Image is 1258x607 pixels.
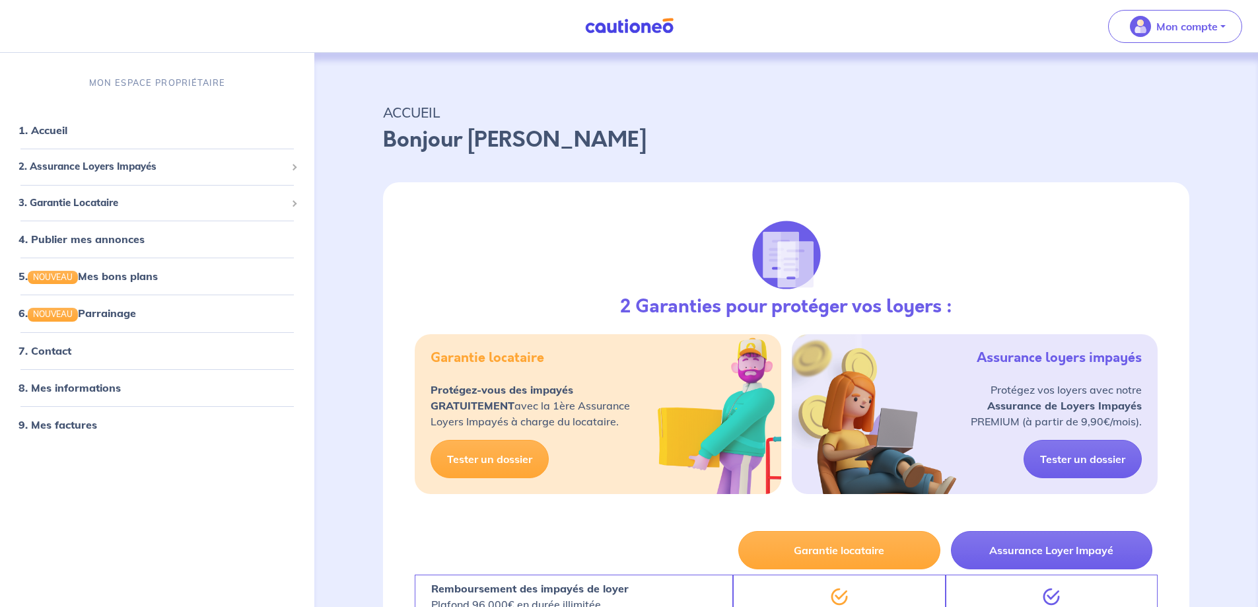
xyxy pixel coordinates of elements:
[18,269,158,283] a: 5.NOUVEAUMes bons plans
[1024,440,1142,478] a: Tester un dossier
[18,196,286,211] span: 3. Garantie Locataire
[971,382,1142,429] p: Protégez vos loyers avec notre PREMIUM (à partir de 9,90€/mois).
[5,154,309,180] div: 2. Assurance Loyers Impayés
[18,124,67,137] a: 1. Accueil
[383,100,1189,124] p: ACCUEIL
[987,399,1142,412] strong: Assurance de Loyers Impayés
[431,350,544,366] h5: Garantie locataire
[18,159,286,174] span: 2. Assurance Loyers Impayés
[18,343,71,357] a: 7. Contact
[738,531,940,569] button: Garantie locataire
[5,263,309,289] div: 5.NOUVEAUMes bons plans
[580,18,679,34] img: Cautioneo
[1108,10,1242,43] button: illu_account_valid_menu.svgMon compte
[5,190,309,216] div: 3. Garantie Locataire
[5,337,309,363] div: 7. Contact
[431,383,573,412] strong: Protégez-vous des impayés GRATUITEMENT
[431,440,549,478] a: Tester un dossier
[18,380,121,394] a: 8. Mes informations
[751,219,822,291] img: justif-loupe
[18,417,97,431] a: 9. Mes factures
[5,300,309,326] div: 6.NOUVEAUParrainage
[89,77,225,89] p: MON ESPACE PROPRIÉTAIRE
[18,232,145,246] a: 4. Publier mes annonces
[5,226,309,252] div: 4. Publier mes annonces
[5,374,309,400] div: 8. Mes informations
[951,531,1152,569] button: Assurance Loyer Impayé
[977,350,1142,366] h5: Assurance loyers impayés
[431,582,629,595] strong: Remboursement des impayés de loyer
[5,117,309,143] div: 1. Accueil
[1156,18,1218,34] p: Mon compte
[620,296,952,318] h3: 2 Garanties pour protéger vos loyers :
[1130,16,1151,37] img: illu_account_valid_menu.svg
[383,124,1189,156] p: Bonjour [PERSON_NAME]
[5,411,309,437] div: 9. Mes factures
[18,306,136,320] a: 6.NOUVEAUParrainage
[431,382,630,429] p: avec la 1ère Assurance Loyers Impayés à charge du locataire.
